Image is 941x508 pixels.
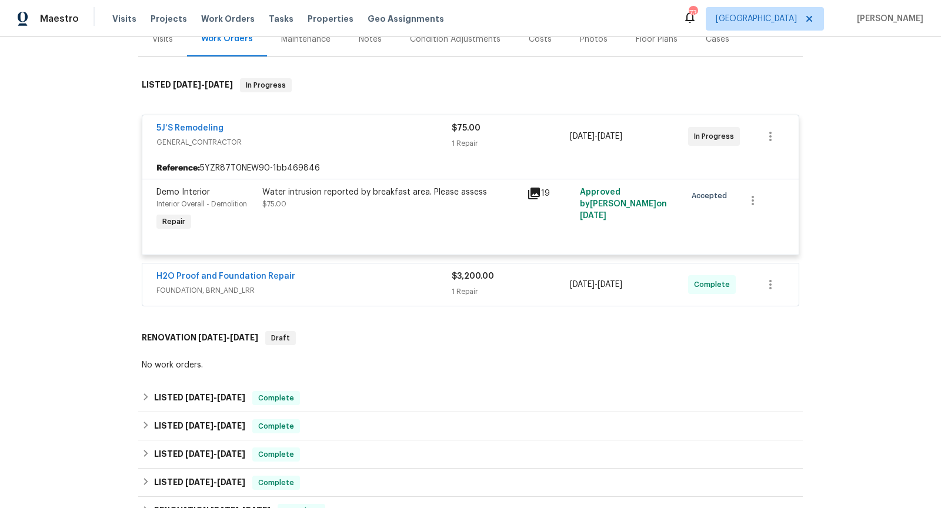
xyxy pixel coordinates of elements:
[142,158,799,179] div: 5YZR87T0NEW90-1bb469846
[217,422,245,430] span: [DATE]
[308,13,353,25] span: Properties
[154,419,245,433] h6: LISTED
[152,34,173,45] div: Visits
[154,447,245,462] h6: LISTED
[570,279,622,290] span: -
[158,216,190,228] span: Repair
[410,34,500,45] div: Condition Adjustments
[138,384,803,412] div: LISTED [DATE]-[DATE]Complete
[185,450,213,458] span: [DATE]
[527,186,573,200] div: 19
[253,477,299,489] span: Complete
[452,286,570,298] div: 1 Repair
[185,393,213,402] span: [DATE]
[156,124,223,132] a: 5J’S Remodeling
[40,13,79,25] span: Maestro
[185,393,245,402] span: -
[112,13,136,25] span: Visits
[529,34,552,45] div: Costs
[142,359,799,371] div: No work orders.
[217,478,245,486] span: [DATE]
[266,332,295,344] span: Draft
[156,162,200,174] b: Reference:
[598,132,622,141] span: [DATE]
[138,440,803,469] div: LISTED [DATE]-[DATE]Complete
[570,131,622,142] span: -
[205,81,233,89] span: [DATE]
[156,136,452,148] span: GENERAL_CONTRACTOR
[253,420,299,432] span: Complete
[185,422,213,430] span: [DATE]
[185,478,213,486] span: [DATE]
[154,391,245,405] h6: LISTED
[452,272,494,280] span: $3,200.00
[230,333,258,342] span: [DATE]
[185,450,245,458] span: -
[692,190,732,202] span: Accepted
[217,393,245,402] span: [DATE]
[580,34,608,45] div: Photos
[185,422,245,430] span: -
[580,188,667,220] span: Approved by [PERSON_NAME] on
[138,412,803,440] div: LISTED [DATE]-[DATE]Complete
[253,392,299,404] span: Complete
[452,138,570,149] div: 1 Repair
[201,33,253,45] div: Work Orders
[156,188,210,196] span: Demo Interior
[262,200,286,208] span: $75.00
[598,280,622,289] span: [DATE]
[368,13,444,25] span: Geo Assignments
[198,333,258,342] span: -
[138,319,803,357] div: RENOVATION [DATE]-[DATE]Draft
[281,34,331,45] div: Maintenance
[156,200,247,208] span: Interior Overall - Demolition
[570,132,595,141] span: [DATE]
[151,13,187,25] span: Projects
[262,186,520,198] div: Water intrusion reported by breakfast area. Please assess
[636,34,678,45] div: Floor Plans
[217,450,245,458] span: [DATE]
[570,280,595,289] span: [DATE]
[156,285,452,296] span: FOUNDATION, BRN_AND_LRR
[173,81,233,89] span: -
[852,13,923,25] span: [PERSON_NAME]
[185,478,245,486] span: -
[138,469,803,497] div: LISTED [DATE]-[DATE]Complete
[142,78,233,92] h6: LISTED
[154,476,245,490] h6: LISTED
[253,449,299,460] span: Complete
[173,81,201,89] span: [DATE]
[156,272,295,280] a: H2O Proof and Foundation Repair
[359,34,382,45] div: Notes
[201,13,255,25] span: Work Orders
[580,212,606,220] span: [DATE]
[138,66,803,104] div: LISTED [DATE]-[DATE]In Progress
[689,7,697,19] div: 73
[142,331,258,345] h6: RENOVATION
[716,13,797,25] span: [GEOGRAPHIC_DATA]
[694,131,739,142] span: In Progress
[241,79,291,91] span: In Progress
[706,34,729,45] div: Cases
[269,15,293,23] span: Tasks
[452,124,480,132] span: $75.00
[198,333,226,342] span: [DATE]
[694,279,735,290] span: Complete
